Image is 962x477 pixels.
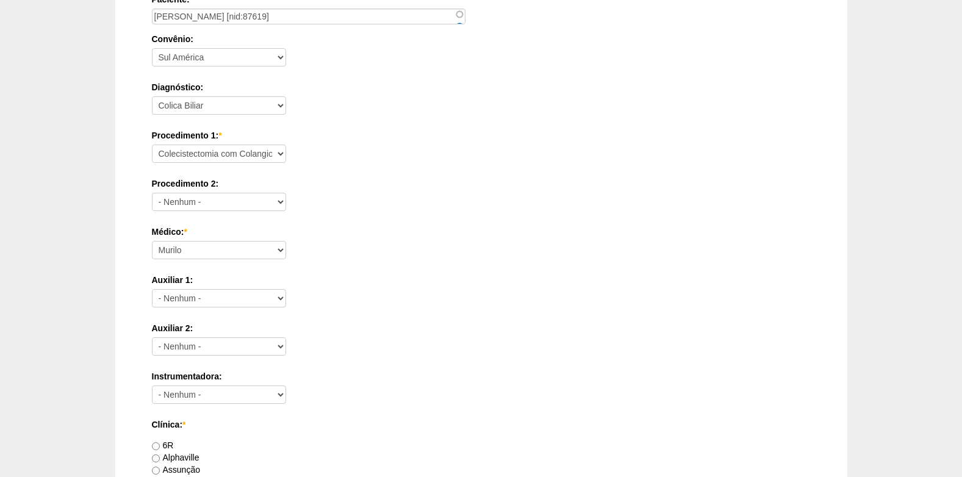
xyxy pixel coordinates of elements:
span: Este campo é obrigatório. [182,420,185,429]
input: Alphaville [152,454,160,462]
label: Diagnóstico: [152,81,811,93]
span: Este campo é obrigatório. [218,131,221,140]
label: Convênio: [152,33,811,45]
label: Procedimento 2: [152,178,811,190]
label: Assunção [152,465,200,475]
input: 6R [152,442,160,450]
label: 6R [152,440,174,450]
span: Este campo é obrigatório. [184,227,187,237]
label: Médico: [152,226,811,238]
label: Clínica: [152,418,811,431]
label: Procedimento 1: [152,129,811,142]
label: Alphaville [152,453,199,462]
input: Assunção [152,467,160,475]
label: Auxiliar 1: [152,274,811,286]
label: Instrumentadora: [152,370,811,382]
label: Auxiliar 2: [152,322,811,334]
